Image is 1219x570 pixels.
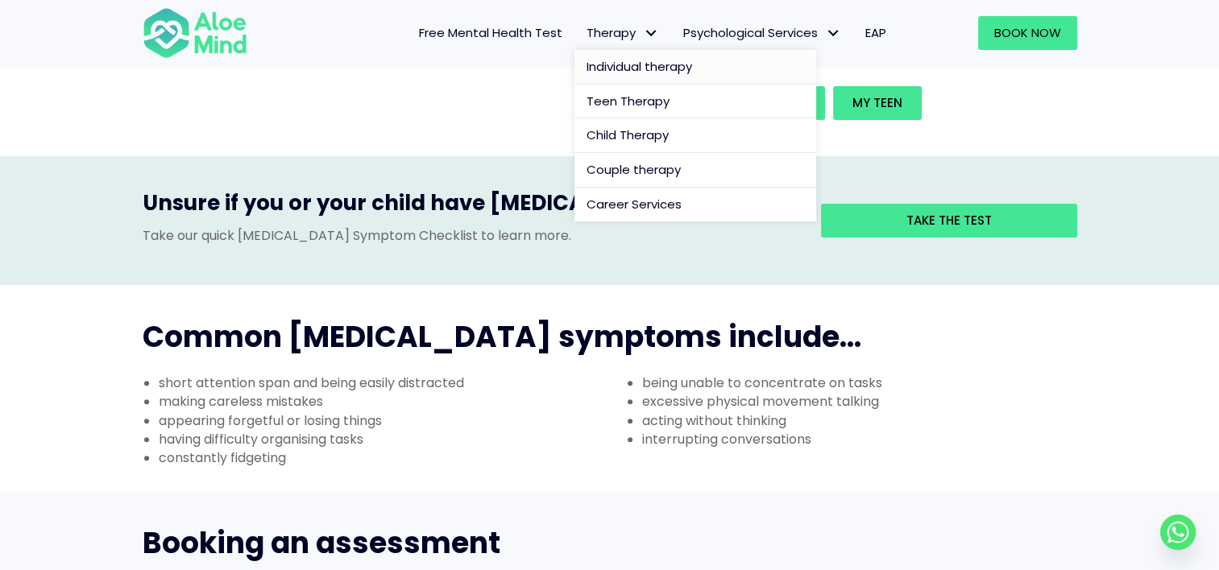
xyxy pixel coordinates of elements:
[587,161,681,178] span: Couple therapy
[683,24,841,41] span: Psychological Services
[853,16,898,50] a: EAP
[587,196,682,213] span: Career Services
[574,188,816,221] a: Career Services
[159,392,610,411] li: making careless mistakes
[636,82,1068,124] div: Book an intake for my...
[852,94,902,111] span: My teen
[865,24,886,41] span: EAP
[268,16,898,50] nav: Menu
[574,50,816,85] a: Individual therapy
[419,24,562,41] span: Free Mental Health Test
[407,16,574,50] a: Free Mental Health Test
[143,522,500,564] span: Booking an assessment
[587,93,670,109] span: Teen Therapy
[978,16,1077,50] a: Book Now
[587,126,669,143] span: Child Therapy
[143,226,797,245] p: Take our quick [MEDICAL_DATA] Symptom Checklist to learn more.
[642,411,1093,430] li: acting without thinking
[143,316,861,357] span: Common [MEDICAL_DATA] symptoms include...
[671,16,853,50] a: Psychological ServicesPsychological Services: submenu
[159,430,610,448] li: having difficulty organising tasks
[574,16,671,50] a: TherapyTherapy: submenu
[159,448,610,467] li: constantly fidgeting
[159,411,610,430] li: appearing forgetful or losing things
[587,58,692,75] span: Individual therapy
[574,85,816,119] a: Teen Therapy
[640,22,663,45] span: Therapy: submenu
[143,6,247,60] img: Aloe mind Logo
[143,188,797,225] h3: Unsure if you or your child have [MEDICAL_DATA]?
[642,374,1093,392] li: being unable to concentrate on tasks
[574,118,816,153] a: Child Therapy
[642,392,1093,411] li: excessive physical movement talking
[1160,514,1196,550] a: Whatsapp
[994,24,1061,41] span: Book Now
[159,374,610,392] li: short attention span and being easily distracted
[574,153,816,188] a: Couple therapy
[587,24,659,41] span: Therapy
[833,86,922,120] a: My teen
[822,22,845,45] span: Psychological Services: submenu
[821,204,1077,237] a: Take the test
[906,212,992,229] span: Take the test
[642,430,1093,448] li: interrupting conversations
